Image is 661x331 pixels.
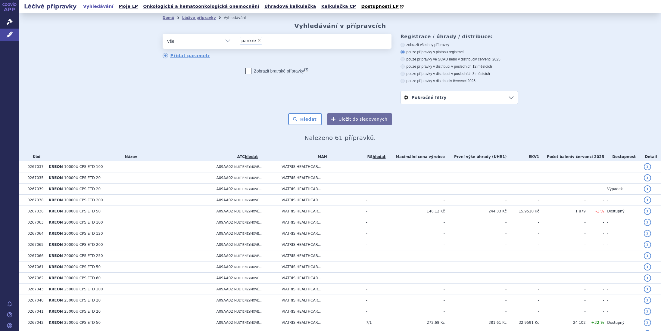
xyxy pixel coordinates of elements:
[387,228,445,239] td: -
[401,42,518,47] label: zobrazit všechny přípravky
[586,228,604,239] td: -
[363,295,387,306] td: -
[279,161,363,172] td: VIATRIS HEALTHCAR...
[445,306,507,317] td: -
[445,217,507,228] td: -
[604,284,641,295] td: -
[507,184,539,195] td: -
[64,276,101,280] span: 20000U CPS ETD 60
[586,284,604,295] td: -
[586,306,604,317] td: -
[644,230,651,237] a: detail
[539,261,586,273] td: -
[217,309,233,314] span: A09AA02
[387,195,445,206] td: -
[234,187,262,191] span: MULTIENZYMOVÉ...
[234,321,262,324] span: MULTIENZYMOVÉ...
[320,2,358,11] a: Kalkulačka CP
[363,284,387,295] td: -
[217,254,233,258] span: A09AA02
[217,220,233,224] span: A09AA02
[49,309,63,314] span: KREON
[401,34,518,39] h3: Registrace / úhrady / distribuce:
[234,176,262,180] span: MULTIENZYMOVÉ...
[445,273,507,284] td: -
[604,172,641,184] td: -
[49,265,63,269] span: KREON
[507,261,539,273] td: -
[586,250,604,261] td: -
[475,57,500,61] span: v červenci 2025
[445,250,507,261] td: -
[387,217,445,228] td: -
[234,299,262,302] span: MULTIENZYMOVÉ...
[117,2,140,11] a: Moje LP
[363,172,387,184] td: -
[604,152,641,161] th: Dostupnost
[234,243,262,246] span: MULTIENZYMOVÉ...
[217,176,233,180] span: A09AA02
[257,39,261,42] span: ×
[445,317,507,328] td: 381,61 Kč
[387,261,445,273] td: -
[572,155,604,159] span: v červenci 2025
[387,273,445,284] td: -
[24,261,46,273] td: 0267061
[234,265,262,269] span: MULTIENZYMOVÉ...
[363,217,387,228] td: -
[217,209,233,213] span: A09AA02
[279,261,363,273] td: VIATRIS HEALTHCAR...
[539,152,604,161] th: Počet balení
[279,206,363,217] td: VIATRIS HEALTHCAR...
[217,276,233,280] span: A09AA02
[445,184,507,195] td: -
[401,64,518,69] label: pouze přípravky v distribuci v posledních 12 měsících
[24,228,46,239] td: 0267064
[141,2,261,11] a: Onkologická a hematoonkologická onemocnění
[234,210,262,213] span: MULTIENZYMOVÉ...
[644,196,651,204] a: detail
[24,306,46,317] td: 0267041
[49,165,63,169] span: KREON
[24,195,46,206] td: 0267038
[401,79,518,83] label: pouze přípravky v distribuci
[641,152,661,161] th: Detail
[363,306,387,317] td: -
[279,172,363,184] td: VIATRIS HEALTHCAR...
[327,113,392,125] button: Uložit do sledovaných
[263,2,318,11] a: Úhradová kalkulačka
[363,195,387,206] td: -
[387,306,445,317] td: -
[19,2,81,11] h2: Léčivé přípravky
[387,152,445,161] th: Maximální cena výrobce
[64,220,103,224] span: 20000U CPS ETD 100
[279,250,363,261] td: VIATRIS HEALTHCAR...
[234,310,262,313] span: MULTIENZYMOVÉ...
[586,261,604,273] td: -
[445,261,507,273] td: -
[279,295,363,306] td: VIATRIS HEALTHCAR...
[163,16,174,20] a: Domů
[591,320,604,325] span: +32 %
[279,184,363,195] td: VIATRIS HEALTHCAR...
[604,239,641,250] td: -
[387,317,445,328] td: 272,68 Kč
[304,68,308,72] abbr: (?)
[445,195,507,206] td: -
[182,16,216,20] a: Léčivé přípravky
[279,217,363,228] td: VIATRIS HEALTHCAR...
[234,221,262,224] span: MULTIENZYMOVÉ...
[387,284,445,295] td: -
[644,219,651,226] a: detail
[539,217,586,228] td: -
[604,261,641,273] td: -
[644,208,651,215] a: detail
[373,155,385,159] a: hledat
[217,298,233,302] span: A09AA02
[363,228,387,239] td: -
[24,217,46,228] td: 0267063
[217,243,233,247] span: A09AA02
[507,295,539,306] td: -
[366,320,372,325] span: 7/1
[279,284,363,295] td: VIATRIS HEALTHCAR...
